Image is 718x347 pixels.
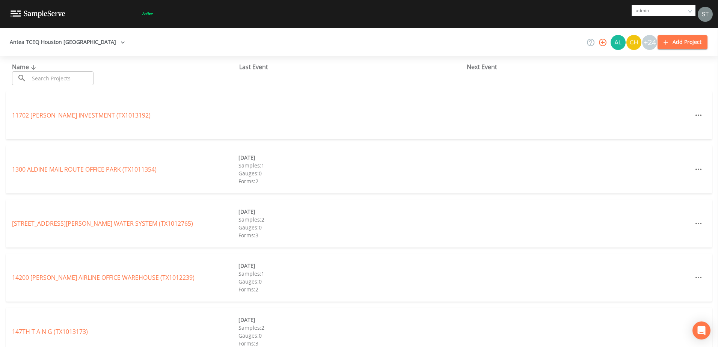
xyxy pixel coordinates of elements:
div: Gauges: 0 [238,332,465,339]
a: 14200 [PERSON_NAME] AIRLINE OFFICE WAREHOUSE (TX1012239) [12,273,195,282]
div: Forms: 2 [238,177,465,185]
div: admin [632,5,695,16]
a: 147TH T A N G (TX1013173) [12,327,88,336]
img: 30a13df2a12044f58df5f6b7fda61338 [611,35,626,50]
div: Active [142,11,153,16]
a: 11702 [PERSON_NAME] INVESTMENT (TX1013192) [12,111,151,119]
div: Gauges: 0 [238,169,465,177]
div: Next Event [467,62,694,71]
img: 8315ae1e0460c39f28dd315f8b59d613 [698,7,713,22]
div: Alaina Hahn [610,35,626,50]
button: Add Project [658,35,707,49]
div: [DATE] [238,316,465,324]
div: Samples: 2 [238,324,465,332]
div: [DATE] [238,208,465,216]
div: Gauges: 0 [238,278,465,285]
div: Samples: 2 [238,216,465,223]
input: Search Projects [29,71,94,85]
div: Samples: 1 [238,161,465,169]
span: Name [12,63,38,71]
div: [DATE] [238,262,465,270]
a: [STREET_ADDRESS][PERSON_NAME] WATER SYSTEM (TX1012765) [12,219,193,228]
img: logo [11,11,65,18]
div: Forms: 3 [238,231,465,239]
div: Open Intercom Messenger [692,321,710,339]
div: Forms: 2 [238,285,465,293]
a: 1300 ALDINE MAIL ROUTE OFFICE PARK (TX1011354) [12,165,157,173]
img: c74b8b8b1c7a9d34f67c5e0ca157ed15 [626,35,641,50]
button: Antea TCEQ Houston [GEOGRAPHIC_DATA] [7,35,128,49]
div: Last Event [239,62,466,71]
div: [DATE] [238,154,465,161]
div: Samples: 1 [238,270,465,278]
div: +24 [642,35,657,50]
div: Gauges: 0 [238,223,465,231]
div: Charles Medina [626,35,642,50]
